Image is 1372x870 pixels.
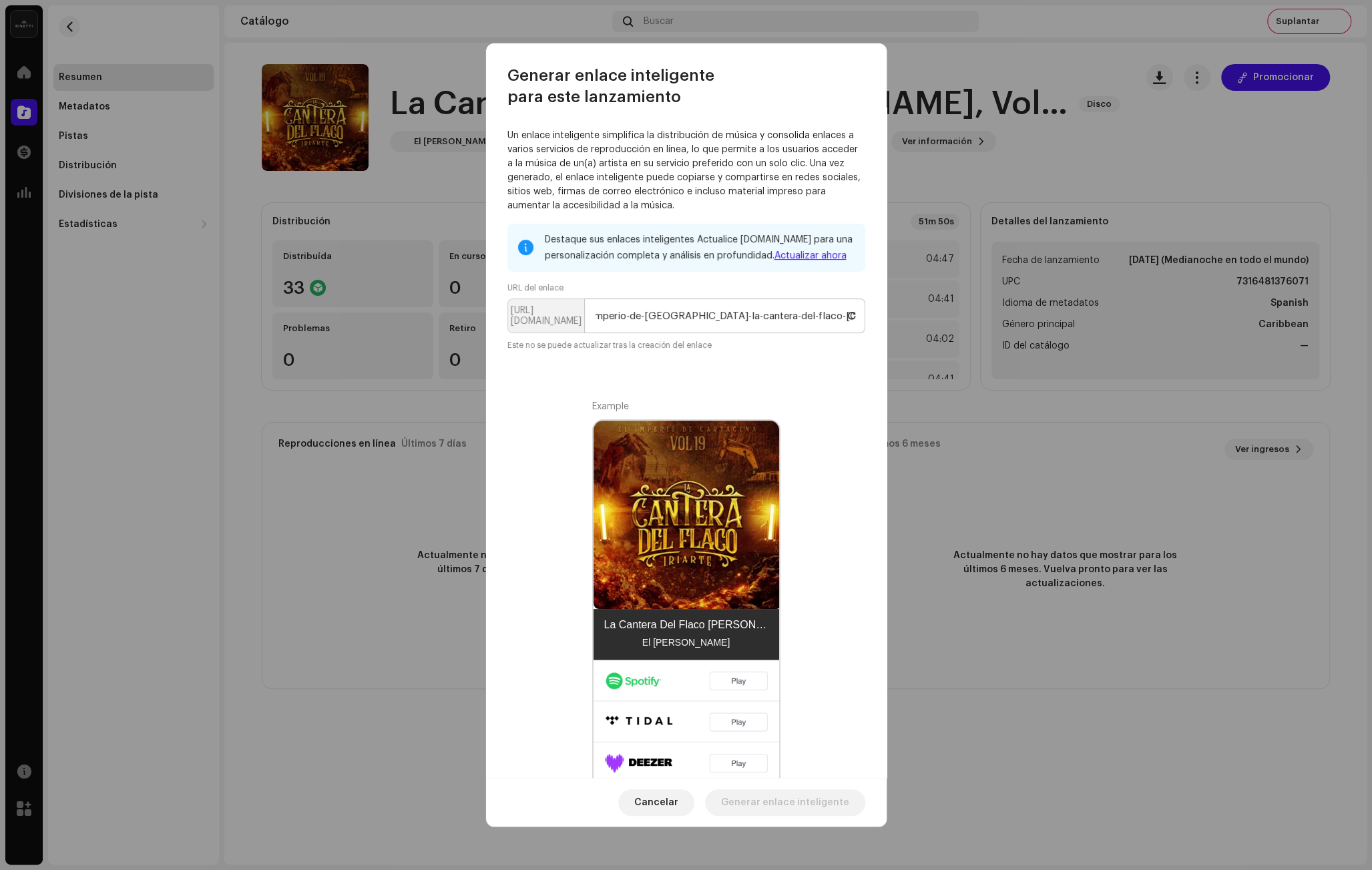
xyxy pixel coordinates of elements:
p: Un enlace inteligente simplifica la distribución de música y consolida enlaces a varios servicios... [507,129,865,213]
div: El [PERSON_NAME] [642,636,730,649]
small: Este no se puede actualizar tras la creación del enlace [507,339,712,352]
button: Cancelar [618,789,694,816]
div: Destaque sus enlaces inteligentes Actualice [DOMAIN_NAME] para una personalización completa y aná... [545,232,855,264]
label: URL del enlace [507,282,563,293]
p-inputgroup-addon: [URL][DOMAIN_NAME] [507,298,584,333]
button: Generar enlace inteligente [705,789,865,816]
span: Cancelar [634,789,678,816]
span: Generar enlace inteligente [721,789,849,816]
div: Example [592,400,780,414]
a: Actualizar ahora [774,251,847,260]
div: Generar enlace inteligente para este lanzamiento [486,43,887,107]
div: La Cantera Del Flaco [PERSON_NAME], Vol. 19 [604,620,768,630]
img: 50490781-bcd8-4268-88f1-dddc30239059 [594,421,782,609]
